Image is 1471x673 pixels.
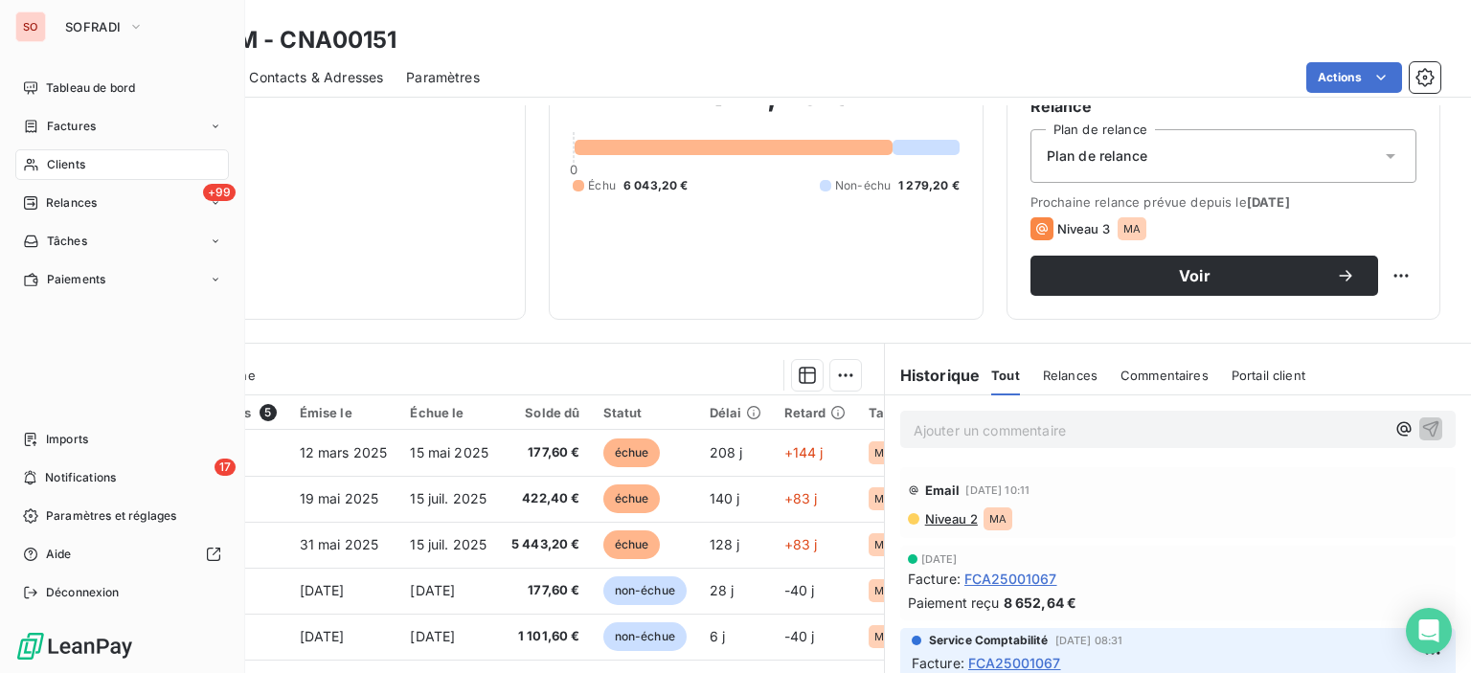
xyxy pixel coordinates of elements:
span: 15 juil. 2025 [410,536,487,552]
div: Retard [784,405,846,420]
span: 15 juil. 2025 [410,490,487,506]
span: [DATE] [1247,194,1290,210]
span: non-échue [603,622,687,651]
span: 0 [570,162,577,177]
span: [DATE] [410,582,455,598]
span: 8 652,64 € [1004,593,1077,613]
span: 5 443,20 € [511,535,580,554]
span: 128 j [710,536,740,552]
span: Contacts & Adresses [249,68,383,87]
span: 208 j [710,444,743,460]
span: 17 [215,459,236,476]
div: SO [15,11,46,42]
span: [DATE] [300,628,345,644]
span: Non-échu [835,177,891,194]
span: non-échue [603,576,687,605]
span: Facture : [908,569,961,589]
button: Voir [1030,256,1378,296]
span: échue [603,530,661,559]
div: Solde dû [511,405,580,420]
span: 28 j [710,582,735,598]
span: 31 mai 2025 [300,536,379,552]
span: [DATE] 08:31 [1055,635,1123,646]
span: MA [874,631,892,642]
span: MA [989,513,1007,525]
span: FCA25001067 [968,653,1061,673]
span: Notifications [45,469,116,486]
span: Plan de relance [1047,146,1147,166]
div: Open Intercom Messenger [1406,608,1452,654]
span: Portail client [1232,368,1305,383]
h6: Historique [885,364,981,387]
h6: Relance [1030,95,1416,118]
span: Niveau 3 [1057,221,1110,236]
div: Tag relance [869,405,966,420]
span: 1 101,60 € [511,627,580,646]
button: Actions [1306,62,1402,93]
span: 177,60 € [511,443,580,462]
span: -40 j [784,628,815,644]
span: Aide [46,546,72,563]
span: 15 mai 2025 [410,444,488,460]
div: Délai [710,405,761,420]
span: Tableau de bord [46,79,135,97]
span: Relances [1043,368,1098,383]
span: Factures [47,118,96,135]
span: échue [603,484,661,513]
span: Prochaine relance prévue depuis le [1030,194,1416,210]
span: 177,60 € [511,581,580,600]
span: MA [1123,223,1141,235]
span: -40 j [784,582,815,598]
span: [DATE] 10:11 [965,484,1030,496]
a: Aide [15,539,229,570]
span: Paiements [47,271,105,288]
span: +83 j [784,490,818,506]
div: Émise le [300,405,388,420]
span: 422,40 € [511,489,580,508]
span: Tâches [47,233,87,250]
span: Paramètres et réglages [46,507,176,525]
img: Logo LeanPay [15,631,134,662]
div: Échue le [410,405,488,420]
span: MA [874,539,892,550]
span: [DATE] [300,582,345,598]
span: Niveau 2 [923,511,978,527]
span: Paramètres [406,68,480,87]
span: Déconnexion [46,584,120,601]
div: Statut [603,405,687,420]
span: [DATE] [921,553,958,565]
span: échue [603,438,661,467]
span: 5 [260,404,277,421]
span: +83 j [784,536,818,552]
span: Voir [1053,268,1336,283]
span: 6 043,20 € [623,177,689,194]
span: Paiement reçu [908,593,1000,613]
span: +144 j [784,444,824,460]
span: 1 279,20 € [898,177,960,194]
span: Facture : [912,653,964,673]
span: Tout [991,368,1020,383]
span: Clients [47,156,85,173]
span: Service Comptabilité [929,632,1048,649]
span: Échu [588,177,616,194]
span: Relances [46,194,97,212]
span: 19 mai 2025 [300,490,379,506]
span: Commentaires [1120,368,1209,383]
span: MA [874,493,892,505]
span: MA [874,585,892,596]
span: 6 j [710,628,725,644]
span: Email [925,482,961,498]
span: +99 [203,184,236,201]
span: SOFRADI [65,19,121,34]
span: 12 mars 2025 [300,444,388,460]
span: 140 j [710,490,740,506]
span: MA [874,447,892,459]
span: [DATE] [410,628,455,644]
span: Imports [46,431,88,448]
span: FCA25001067 [964,569,1057,589]
h3: AVELIM - CNA00151 [169,23,397,57]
